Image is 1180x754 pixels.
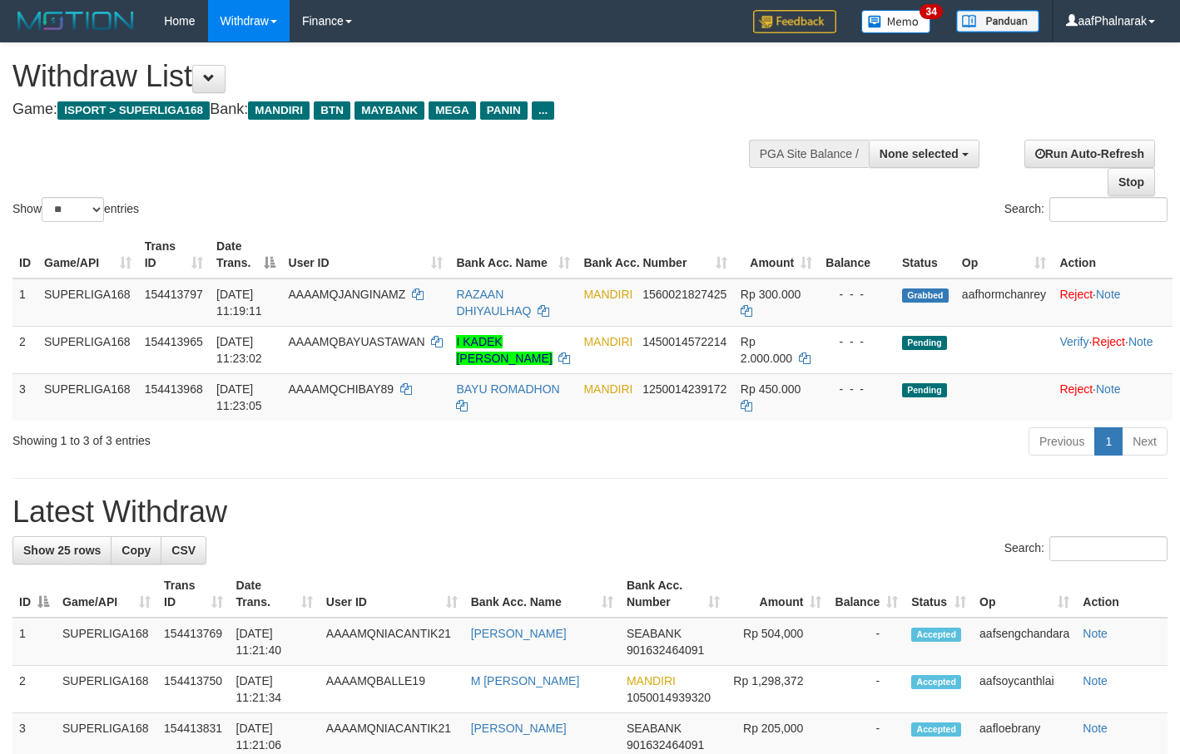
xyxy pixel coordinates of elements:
td: Rp 1,298,372 [726,666,828,713]
label: Search: [1004,536,1168,561]
th: Game/API: activate to sort column ascending [56,570,157,618]
select: Showentries [42,197,104,222]
th: Op: activate to sort column ascending [955,231,1054,278]
span: SEABANK [627,627,682,640]
a: Note [1083,674,1108,687]
span: MANDIRI [583,335,632,348]
td: [DATE] 11:21:34 [230,666,320,713]
a: CSV [161,536,206,564]
a: [PERSON_NAME] [471,722,567,735]
input: Search: [1049,197,1168,222]
span: ISPORT > SUPERLIGA168 [57,101,210,120]
span: [DATE] 11:23:02 [216,335,262,365]
div: - - - [826,333,889,350]
a: Next [1122,427,1168,456]
td: aafsoycanthlai [973,666,1076,713]
a: Note [1096,288,1121,301]
td: · [1053,278,1173,327]
h1: Latest Withdraw [12,495,1168,529]
td: - [828,666,905,713]
h1: Withdraw List [12,60,770,93]
td: AAAAMQBALLE19 [320,666,464,713]
a: Note [1083,722,1108,735]
th: Trans ID: activate to sort column ascending [138,231,210,278]
td: aafhormchanrey [955,278,1054,327]
a: Verify [1059,335,1088,348]
span: 154413965 [145,335,203,348]
span: Rp 300.000 [741,288,801,301]
span: Copy 1250014239172 to clipboard [642,382,726,396]
span: AAAAMQCHIBAY89 [289,382,394,396]
span: MANDIRI [627,674,676,687]
th: Action [1053,231,1173,278]
td: AAAAMQNIACANTIK21 [320,618,464,666]
a: Note [1096,382,1121,396]
span: Copy [121,544,151,557]
a: Note [1083,627,1108,640]
th: Balance [819,231,895,278]
span: MANDIRI [583,382,632,396]
a: Note [1128,335,1153,348]
span: AAAAMQBAYUASTAWAN [289,335,425,348]
td: 1 [12,618,56,666]
td: Rp 504,000 [726,618,828,666]
a: Reject [1059,288,1093,301]
td: 3 [12,373,37,421]
th: Status: activate to sort column ascending [905,570,973,618]
div: - - - [826,381,889,397]
span: Pending [902,336,947,350]
th: Status [895,231,955,278]
span: Rp 2.000.000 [741,335,792,365]
th: ID [12,231,37,278]
span: None selected [880,147,959,160]
th: User ID: activate to sort column ascending [320,570,464,618]
span: MANDIRI [248,101,310,120]
input: Search: [1049,536,1168,561]
span: 154413968 [145,382,203,396]
td: SUPERLIGA168 [37,278,138,327]
a: Stop [1108,168,1155,196]
span: Copy 901632464091 to clipboard [627,738,704,752]
span: Copy 901632464091 to clipboard [627,643,704,657]
span: MANDIRI [583,288,632,301]
th: ID: activate to sort column descending [12,570,56,618]
span: Accepted [911,722,961,737]
span: SEABANK [627,722,682,735]
td: - [828,618,905,666]
span: Grabbed [902,288,949,303]
div: PGA Site Balance / [749,140,869,168]
img: MOTION_logo.png [12,8,139,33]
td: 2 [12,326,37,373]
td: 2 [12,666,56,713]
img: Feedback.jpg [753,10,836,33]
span: Show 25 rows [23,544,101,557]
span: 154413797 [145,288,203,301]
th: Bank Acc. Name: activate to sort column ascending [449,231,577,278]
label: Show entries [12,197,139,222]
td: 154413769 [157,618,230,666]
td: [DATE] 11:21:40 [230,618,320,666]
a: Show 25 rows [12,536,112,564]
td: SUPERLIGA168 [37,373,138,421]
a: I KADEK [PERSON_NAME] [456,335,552,365]
td: SUPERLIGA168 [37,326,138,373]
img: panduan.png [956,10,1039,32]
a: [PERSON_NAME] [471,627,567,640]
th: Date Trans.: activate to sort column ascending [230,570,320,618]
a: Reject [1092,335,1125,348]
th: Trans ID: activate to sort column ascending [157,570,230,618]
span: AAAAMQJANGINAMZ [289,288,406,301]
span: Rp 450.000 [741,382,801,396]
h4: Game: Bank: [12,101,770,118]
td: aafsengchandara [973,618,1076,666]
span: Copy 1450014572214 to clipboard [642,335,726,348]
span: MEGA [429,101,476,120]
img: Button%20Memo.svg [861,10,931,33]
span: [DATE] 11:19:11 [216,288,262,318]
td: SUPERLIGA168 [56,618,157,666]
span: PANIN [480,101,528,120]
th: Bank Acc. Number: activate to sort column ascending [577,231,733,278]
th: Amount: activate to sort column ascending [726,570,828,618]
span: Copy 1050014939320 to clipboard [627,691,711,704]
th: Bank Acc. Name: activate to sort column ascending [464,570,620,618]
